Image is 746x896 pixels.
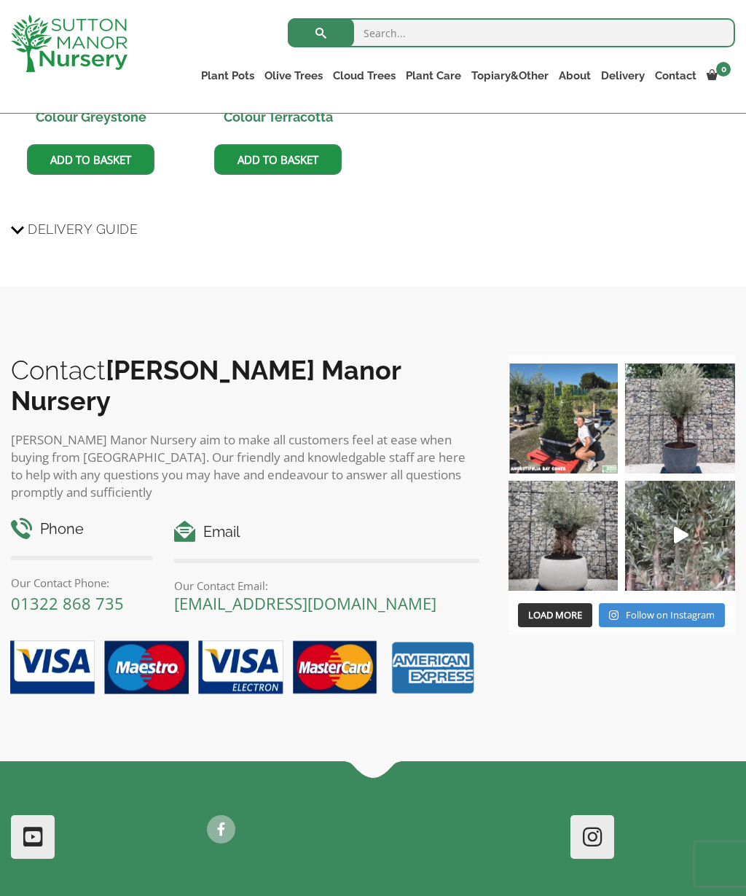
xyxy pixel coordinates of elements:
a: Add to basket: “The Amalfi Pot 100 Colour Terracotta” [214,144,342,175]
span: Load More [528,608,582,621]
h4: Email [174,521,479,543]
svg: Play [674,527,688,543]
a: Olive Trees [259,66,328,86]
button: Load More [518,603,592,628]
h2: Contact [11,355,479,416]
a: Instagram Follow on Instagram [599,603,725,628]
img: Our elegant & picturesque Angustifolia Cones are an exquisite addition to your Bay Tree collectio... [509,363,619,473]
img: A beautiful multi-stem Spanish Olive tree potted in our luxurious fibre clay pots 😍😍 [625,363,735,473]
span: 0 [716,62,731,76]
a: 0 [702,66,735,86]
span: Delivery Guide [28,216,138,243]
a: Cloud Trees [328,66,401,86]
a: [EMAIL_ADDRESS][DOMAIN_NAME] [174,592,436,614]
svg: Instagram [609,610,619,621]
a: Topiary&Other [466,66,554,86]
img: New arrivals Monday morning of beautiful olive trees 🤩🤩 The weather is beautiful this summer, gre... [625,481,735,591]
input: Search... [288,18,735,47]
b: [PERSON_NAME] Manor Nursery [11,355,401,416]
img: logo [11,15,127,72]
a: 01322 868 735 [11,592,124,614]
a: Delivery [596,66,650,86]
a: Plant Care [401,66,466,86]
h4: Phone [11,518,152,541]
p: Our Contact Email: [174,577,479,594]
img: Check out this beauty we potted at our nursery today ❤️‍🔥 A huge, ancient gnarled Olive tree plan... [509,481,619,591]
a: About [554,66,596,86]
a: Contact [650,66,702,86]
p: Our Contact Phone: [11,574,152,592]
a: Play [625,481,735,591]
p: [PERSON_NAME] Manor Nursery aim to make all customers feel at ease when buying from [GEOGRAPHIC_D... [11,431,479,501]
a: Add to basket: “The Amalfi Pot 100 Colour Greystone” [27,144,154,175]
span: Follow on Instagram [626,608,715,621]
a: Plant Pots [196,66,259,86]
